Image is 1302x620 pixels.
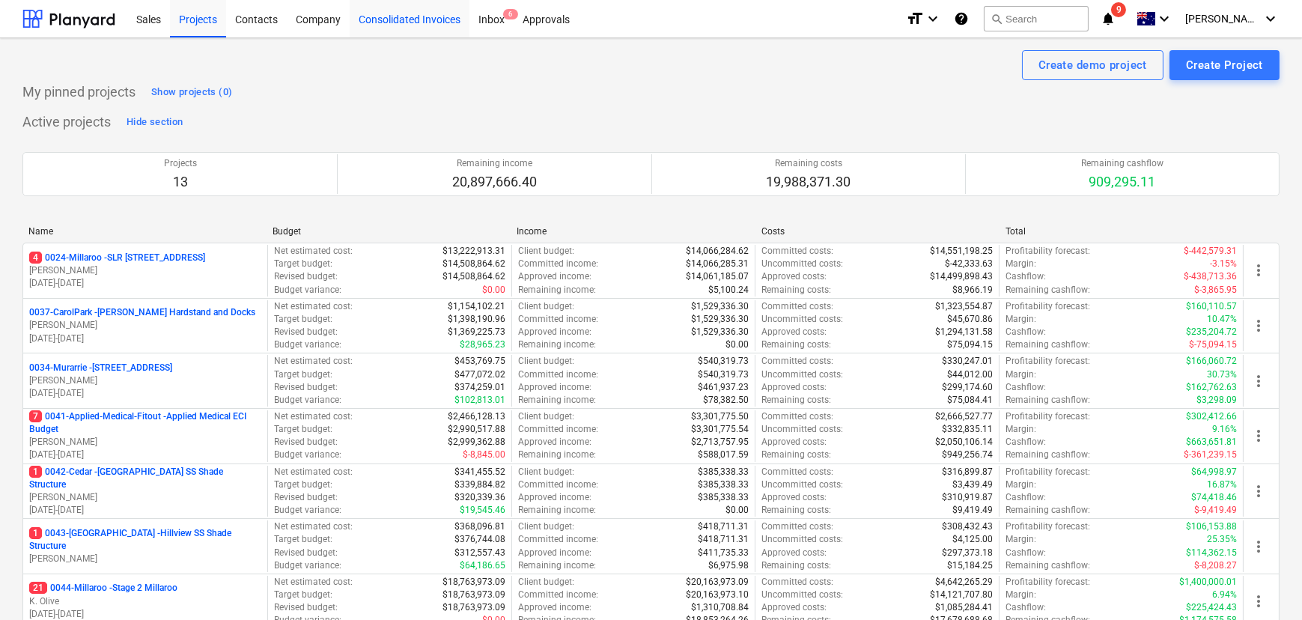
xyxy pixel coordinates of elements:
p: 0042-Cedar - [GEOGRAPHIC_DATA] SS Shade Structure [29,466,261,491]
p: Approved income : [518,436,591,449]
p: $0.00 [725,338,749,351]
p: Client budget : [518,520,574,533]
p: $-361,239.15 [1184,449,1237,461]
p: Budget variance : [274,449,341,461]
p: Committed income : [518,589,598,601]
p: Approved costs : [761,381,827,394]
p: Net estimated cost : [274,245,353,258]
p: Net estimated cost : [274,576,353,589]
p: $-8,845.00 [463,449,505,461]
p: $3,301,775.50 [691,410,749,423]
p: $385,338.33 [698,491,749,504]
p: $18,763,973.09 [442,576,505,589]
p: Remaining cashflow [1081,157,1163,170]
p: $-75,094.15 [1189,338,1237,351]
p: Net estimated cost : [274,410,353,423]
div: 10043-[GEOGRAPHIC_DATA] -Hillview SS Shade Structure[PERSON_NAME] [29,527,261,565]
span: [PERSON_NAME] [1185,13,1260,25]
p: 6.94% [1212,589,1237,601]
p: Margin : [1006,258,1036,270]
span: 1 [29,466,42,478]
p: $1,529,336.30 [691,313,749,326]
p: $14,508,864.62 [442,258,505,270]
p: $3,439.49 [952,478,993,491]
p: Revised budget : [274,436,338,449]
p: K. Olive [29,595,261,608]
p: 0034-Murarrie - [STREET_ADDRESS] [29,362,172,374]
p: Remaining cashflow : [1006,394,1090,407]
p: $2,666,527.77 [935,410,993,423]
p: $225,424.43 [1186,601,1237,614]
p: Client budget : [518,300,574,313]
span: 9 [1111,2,1126,17]
p: $1,529,336.30 [691,300,749,313]
p: $302,412.66 [1186,410,1237,423]
p: Remaining income : [518,559,596,572]
p: [PERSON_NAME] [29,553,261,565]
p: $540,319.73 [698,355,749,368]
div: Name [28,226,261,237]
p: $160,110.57 [1186,300,1237,313]
p: $2,050,106.14 [935,436,993,449]
p: 0037-CarolPark - [PERSON_NAME] Hardstand and Docks [29,306,255,319]
div: 0037-CarolPark -[PERSON_NAME] Hardstand and Docks[PERSON_NAME][DATE]-[DATE] [29,306,261,344]
span: more_vert [1250,317,1268,335]
p: Client budget : [518,576,574,589]
p: Remaining income : [518,394,596,407]
p: $15,184.25 [947,559,993,572]
p: Remaining costs : [761,284,831,297]
i: keyboard_arrow_down [1155,10,1173,28]
p: $45,670.86 [947,313,993,326]
p: Net estimated cost : [274,355,353,368]
p: Profitability forecast : [1006,466,1090,478]
p: Committed income : [518,258,598,270]
p: $235,204.72 [1186,326,1237,338]
p: $-42,333.63 [945,258,993,270]
p: $166,060.72 [1186,355,1237,368]
p: $1,323,554.87 [935,300,993,313]
p: $8,966.19 [952,284,993,297]
p: Remaining costs : [761,394,831,407]
p: Remaining income : [518,338,596,351]
p: $339,884.82 [454,478,505,491]
p: Approved income : [518,547,591,559]
p: $-438,713.36 [1184,270,1237,283]
p: Uncommitted costs : [761,478,843,491]
i: keyboard_arrow_down [924,10,942,28]
p: Target budget : [274,423,332,436]
button: Create Project [1169,50,1280,80]
p: Budget variance : [274,504,341,517]
span: 6 [503,9,518,19]
p: $2,466,128.13 [448,410,505,423]
p: 13 [164,173,197,191]
p: $75,094.15 [947,338,993,351]
p: $14,508,864.62 [442,270,505,283]
div: Budget [273,226,505,237]
p: $312,557.43 [454,547,505,559]
p: Margin : [1006,368,1036,381]
p: Cashflow : [1006,270,1046,283]
i: format_size [906,10,924,28]
p: Remaining cashflow : [1006,504,1090,517]
p: $320,339.36 [454,491,505,504]
p: $14,066,284.62 [686,245,749,258]
p: $299,174.60 [942,381,993,394]
p: [DATE] - [DATE] [29,277,261,290]
p: $2,713,757.95 [691,436,749,449]
p: $64,998.97 [1191,466,1237,478]
p: $14,121,707.80 [930,589,993,601]
p: Approved income : [518,601,591,614]
p: $20,163,973.09 [686,576,749,589]
p: Profitability forecast : [1006,520,1090,533]
p: $44,012.00 [947,368,993,381]
p: Committed income : [518,533,598,546]
p: Target budget : [274,313,332,326]
p: $461,937.23 [698,381,749,394]
p: Approved costs : [761,436,827,449]
p: $14,066,285.31 [686,258,749,270]
p: $20,163,973.10 [686,589,749,601]
p: Revised budget : [274,491,338,504]
p: $78,382.50 [703,394,749,407]
p: Approved costs : [761,601,827,614]
p: Remaining income : [518,449,596,461]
